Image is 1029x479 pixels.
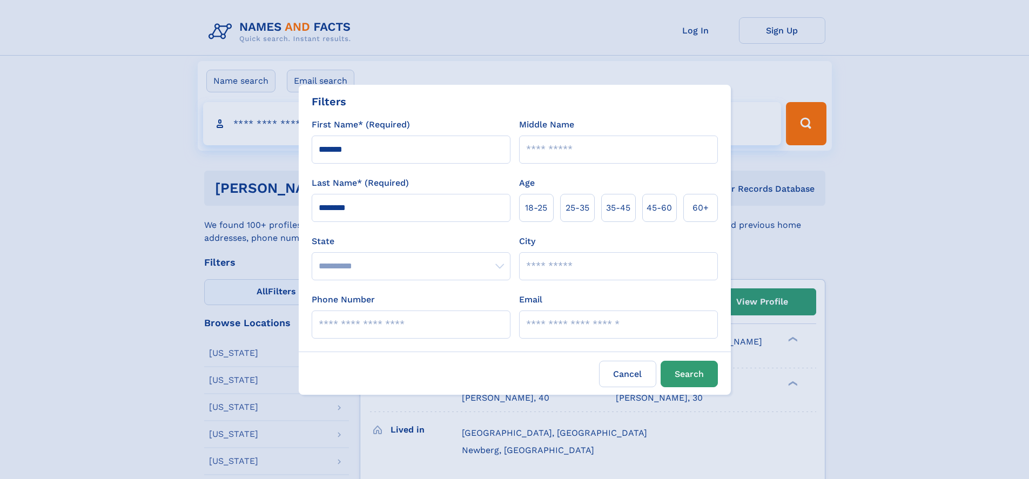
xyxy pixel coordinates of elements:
[692,201,709,214] span: 60+
[312,177,409,190] label: Last Name* (Required)
[519,235,535,248] label: City
[312,235,510,248] label: State
[525,201,547,214] span: 18‑25
[647,201,672,214] span: 45‑60
[519,293,542,306] label: Email
[599,361,656,387] label: Cancel
[566,201,589,214] span: 25‑35
[606,201,630,214] span: 35‑45
[661,361,718,387] button: Search
[312,118,410,131] label: First Name* (Required)
[312,293,375,306] label: Phone Number
[519,177,535,190] label: Age
[519,118,574,131] label: Middle Name
[312,93,346,110] div: Filters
